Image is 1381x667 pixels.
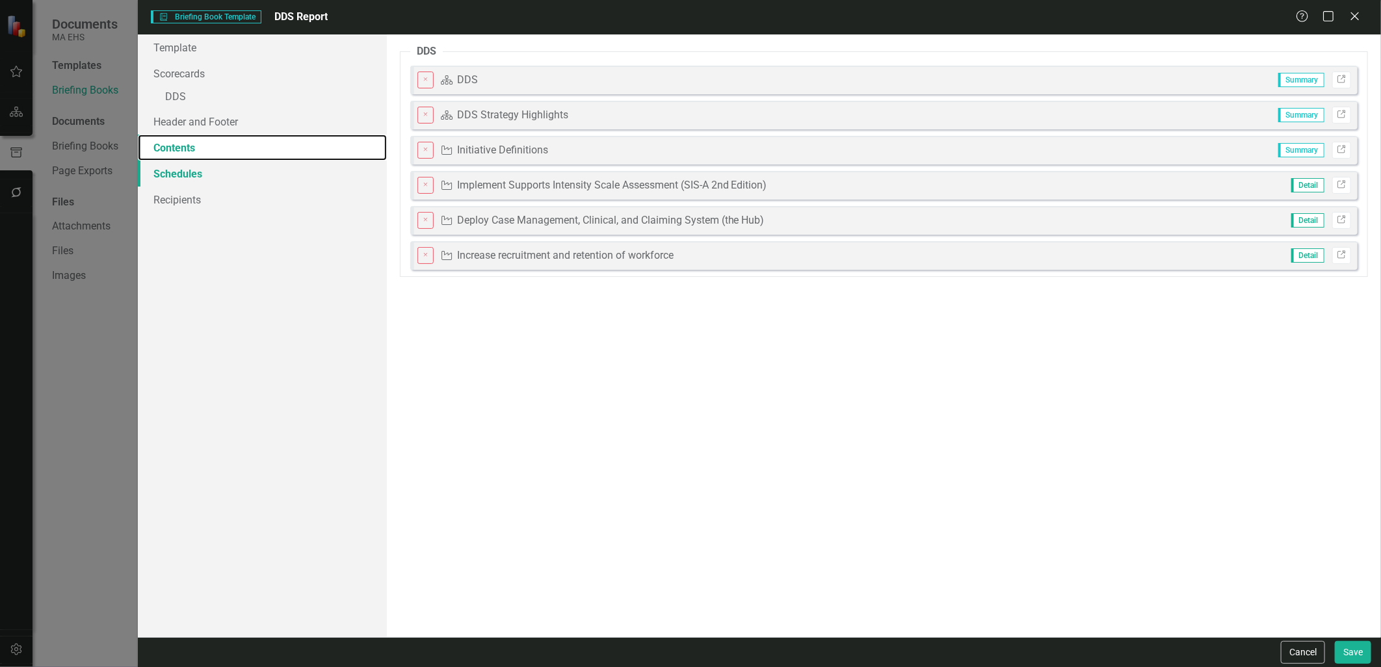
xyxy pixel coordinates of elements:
a: Recipients [138,187,386,213]
span: Detail [1291,213,1324,228]
div: Implement Supports Intensity Scale Assessment (SIS-A 2nd Edition) [457,178,767,193]
span: DDS Report [274,10,328,23]
span: Summary [1278,108,1324,122]
div: Increase recruitment and retention of workforce [457,248,674,263]
div: Deploy Case Management, Clinical, and Claiming System (the Hub) [457,213,765,228]
button: Cancel [1281,641,1325,664]
a: DDS [138,86,386,109]
a: Header and Footer [138,109,386,135]
span: Summary [1278,143,1324,157]
legend: DDS [410,44,443,59]
button: Save [1335,641,1371,664]
div: DDS Strategy Highlights [457,108,568,123]
a: Template [138,34,386,60]
a: Contents [138,135,386,161]
div: DDS [457,73,478,88]
a: Scorecards [138,60,386,86]
span: Detail [1291,248,1324,263]
div: Initiative Definitions [457,143,548,158]
span: Summary [1278,73,1324,87]
a: Schedules [138,161,386,187]
span: Detail [1291,178,1324,192]
span: Briefing Book Template [151,10,261,23]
